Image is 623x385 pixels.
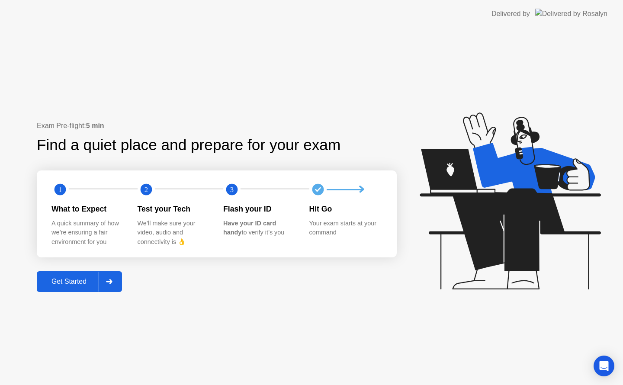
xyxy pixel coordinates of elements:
[37,134,342,157] div: Find a quiet place and prepare for your exam
[51,203,124,215] div: What to Expect
[594,356,614,376] div: Open Intercom Messenger
[230,186,234,194] text: 3
[309,203,382,215] div: Hit Go
[491,9,530,19] div: Delivered by
[39,278,99,286] div: Get Started
[223,203,295,215] div: Flash your ID
[51,219,124,247] div: A quick summary of how we’re ensuring a fair environment for you
[144,186,148,194] text: 2
[223,220,276,236] b: Have your ID card handy
[37,271,122,292] button: Get Started
[58,186,62,194] text: 1
[86,122,104,129] b: 5 min
[37,121,397,131] div: Exam Pre-flight:
[138,219,210,247] div: We’ll make sure your video, audio and connectivity is 👌
[223,219,295,237] div: to verify it’s you
[309,219,382,237] div: Your exam starts at your command
[535,9,607,19] img: Delivered by Rosalyn
[138,203,210,215] div: Test your Tech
